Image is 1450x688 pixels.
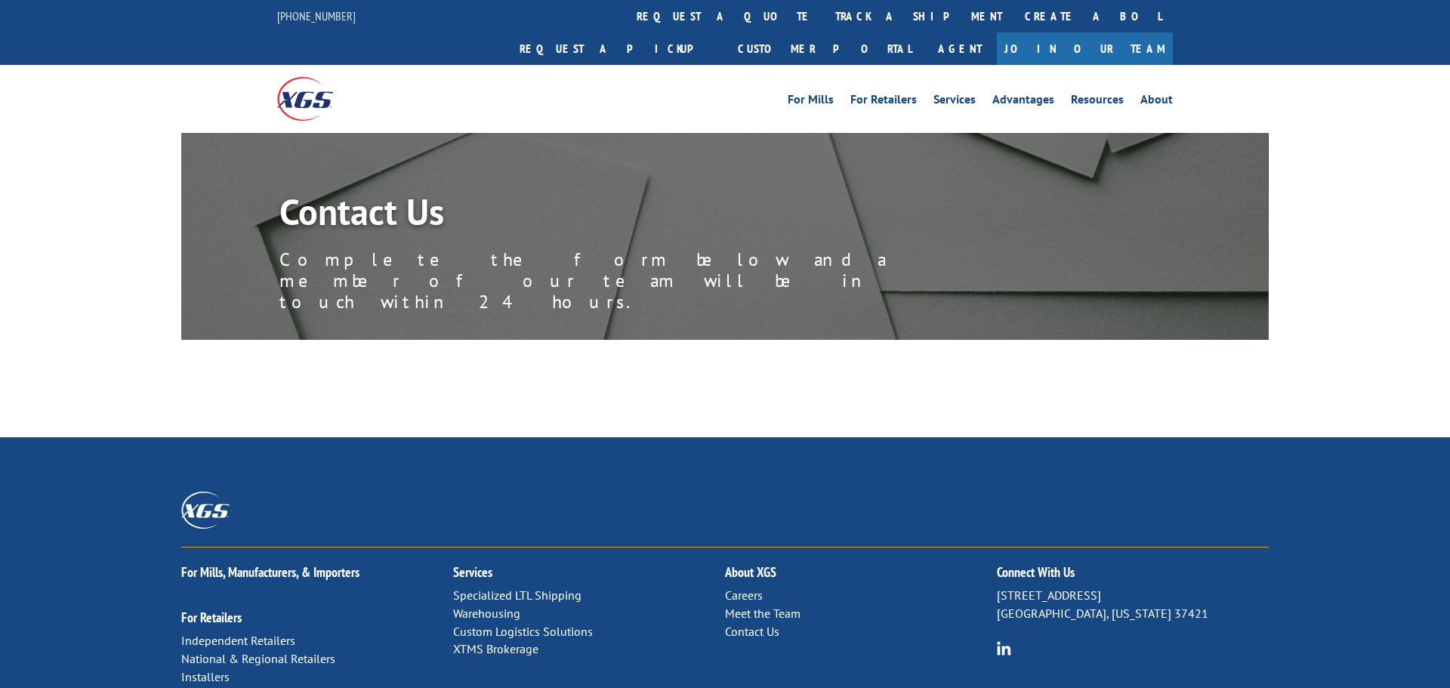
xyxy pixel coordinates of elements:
a: Contact Us [725,624,779,639]
a: Services [933,94,976,110]
h1: Contact Us [279,193,959,237]
img: group-6 [997,641,1011,656]
a: For Retailers [181,609,242,626]
a: Services [453,563,492,581]
a: Careers [725,588,763,603]
a: XTMS Brokerage [453,641,538,656]
a: Specialized LTL Shipping [453,588,582,603]
a: Resources [1071,94,1124,110]
a: National & Regional Retailers [181,651,335,666]
img: XGS_Logos_ALL_2024_All_White [181,492,230,529]
a: Installers [181,669,230,684]
a: Custom Logistics Solutions [453,624,593,639]
a: Join Our Team [997,32,1173,65]
a: [PHONE_NUMBER] [277,8,356,23]
a: About [1140,94,1173,110]
a: Meet the Team [725,606,801,621]
a: Request a pickup [508,32,727,65]
a: Independent Retailers [181,633,295,648]
p: Complete the form below and a member of our team will be in touch within 24 hours. [279,249,959,313]
a: About XGS [725,563,776,581]
a: For Mills, Manufacturers, & Importers [181,563,359,581]
a: Customer Portal [727,32,923,65]
a: For Retailers [850,94,917,110]
a: Warehousing [453,606,520,621]
h2: Connect With Us [997,566,1269,587]
p: [STREET_ADDRESS] [GEOGRAPHIC_DATA], [US_STATE] 37421 [997,587,1269,623]
a: Agent [923,32,997,65]
a: For Mills [788,94,834,110]
a: Advantages [992,94,1054,110]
